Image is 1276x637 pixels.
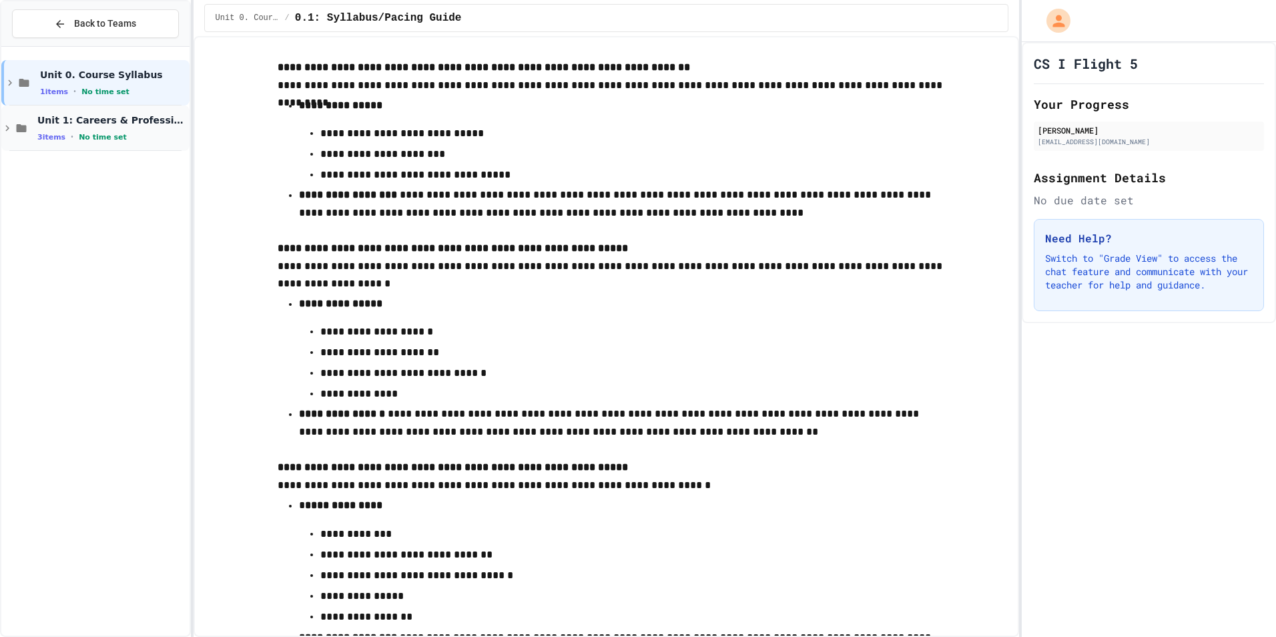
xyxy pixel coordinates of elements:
div: No due date set [1034,192,1264,208]
span: No time set [81,87,129,96]
span: Unit 1: Careers & Professionalism [37,114,187,126]
h3: Need Help? [1045,230,1253,246]
span: 0.1: Syllabus/Pacing Guide [295,10,462,26]
span: / [285,13,290,23]
div: [PERSON_NAME] [1038,124,1260,136]
span: • [71,132,73,142]
span: 1 items [40,87,68,96]
span: • [73,86,76,97]
span: Back to Teams [74,17,136,31]
div: [EMAIL_ADDRESS][DOMAIN_NAME] [1038,137,1260,147]
div: My Account [1032,5,1074,36]
span: Unit 0. Course Syllabus [216,13,280,23]
button: Back to Teams [12,9,179,38]
span: 3 items [37,133,65,142]
p: Switch to "Grade View" to access the chat feature and communicate with your teacher for help and ... [1045,252,1253,292]
span: Unit 0. Course Syllabus [40,69,187,81]
h2: Your Progress [1034,95,1264,114]
h2: Assignment Details [1034,168,1264,187]
h1: CS I Flight 5 [1034,54,1138,73]
span: No time set [79,133,127,142]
